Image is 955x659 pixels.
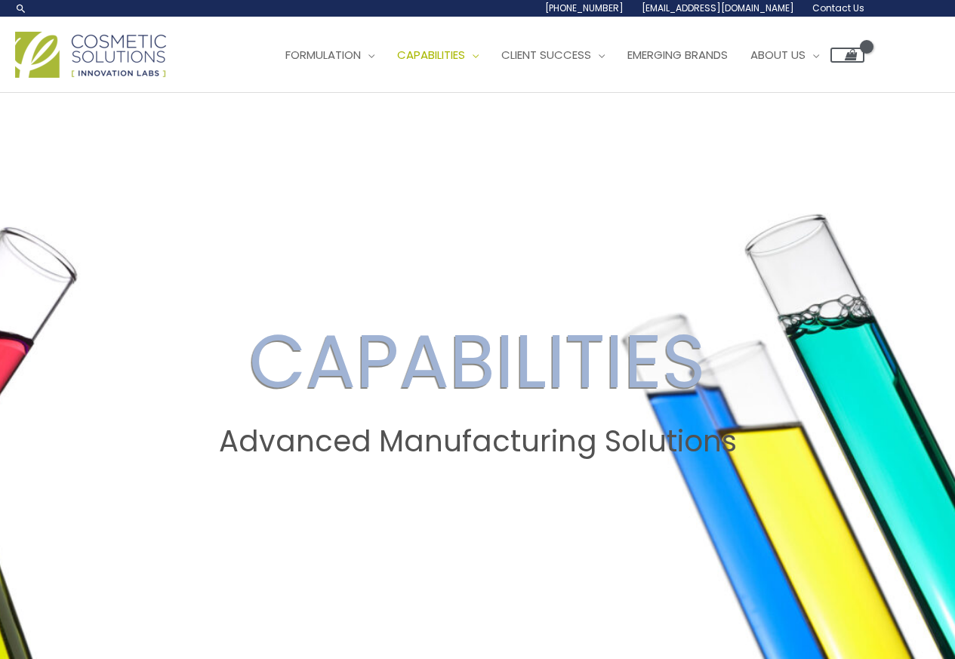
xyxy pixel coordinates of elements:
[285,47,361,63] span: Formulation
[812,2,864,14] span: Contact Us
[15,32,166,78] img: Cosmetic Solutions Logo
[263,32,864,78] nav: Site Navigation
[274,32,386,78] a: Formulation
[14,424,941,459] h2: Advanced Manufacturing Solutions
[397,47,465,63] span: Capabilities
[750,47,806,63] span: About Us
[386,32,490,78] a: Capabilities
[642,2,794,14] span: [EMAIL_ADDRESS][DOMAIN_NAME]
[14,317,941,406] h2: CAPABILITIES
[616,32,739,78] a: Emerging Brands
[830,48,864,63] a: View Shopping Cart, empty
[739,32,830,78] a: About Us
[15,2,27,14] a: Search icon link
[490,32,616,78] a: Client Success
[627,47,728,63] span: Emerging Brands
[545,2,624,14] span: [PHONE_NUMBER]
[501,47,591,63] span: Client Success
